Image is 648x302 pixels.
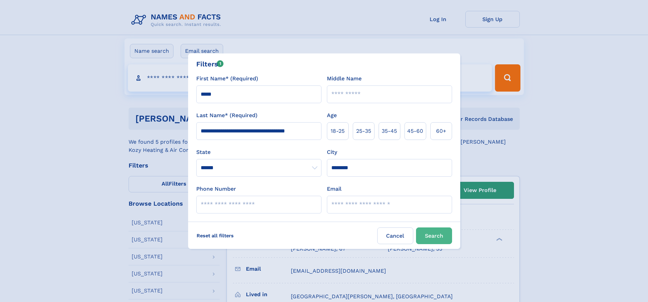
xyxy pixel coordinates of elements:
[356,127,371,135] span: 25‑35
[327,185,342,193] label: Email
[327,148,337,156] label: City
[407,127,423,135] span: 45‑60
[382,127,397,135] span: 35‑45
[196,75,258,83] label: First Name* (Required)
[327,111,337,120] label: Age
[196,185,236,193] label: Phone Number
[331,127,345,135] span: 18‑25
[196,148,321,156] label: State
[377,227,413,244] label: Cancel
[196,59,224,69] div: Filters
[416,227,452,244] button: Search
[196,111,257,120] label: Last Name* (Required)
[436,127,446,135] span: 60+
[327,75,362,83] label: Middle Name
[192,227,238,244] label: Reset all filters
